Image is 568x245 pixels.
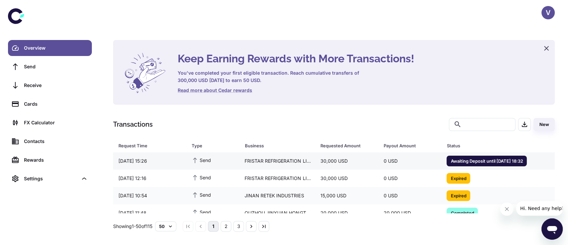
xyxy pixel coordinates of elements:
div: Cards [24,100,88,108]
span: Status [447,141,527,150]
div: 0 USD [378,155,442,167]
button: 50 [155,221,176,231]
span: Send [192,156,211,164]
div: 0 USD [378,189,442,202]
div: [DATE] 15:26 [113,155,186,167]
div: 20,000 USD [378,207,442,219]
div: Overview [24,44,88,52]
div: [DATE] 11:48 [113,207,186,219]
div: 15,000 USD [315,189,378,202]
span: Type [192,141,237,150]
div: FRISTAR REFRIGERATION LIMITED [239,172,315,185]
div: [DATE] 12:16 [113,172,186,185]
button: page 1 [208,221,219,232]
div: 30,000 USD [315,172,378,185]
span: Send [192,174,211,181]
p: Showing 1-50 of 115 [113,223,152,230]
button: Go to page 3 [233,221,244,232]
div: Settings [8,171,92,187]
div: Receive [24,82,88,89]
a: Overview [8,40,92,56]
iframe: Button to launch messaging window [541,218,563,240]
a: Contacts [8,133,92,149]
div: Status [447,141,518,150]
div: Send [24,63,88,70]
div: Rewards [24,156,88,164]
div: FRISTAR REFRIGERATION LIMITED [239,155,315,167]
div: Settings [24,175,78,182]
a: Rewards [8,152,92,168]
div: FX Calculator [24,119,88,126]
div: JINAN RETEK INDUSTRIES [239,189,315,202]
div: Type [192,141,228,150]
div: Payout Amount [384,141,430,150]
div: [DATE] 10:54 [113,189,186,202]
span: Request Time [118,141,184,150]
a: Receive [8,77,92,93]
button: New [533,118,555,131]
a: Cards [8,96,92,112]
h4: Keep Earning Rewards with More Transactions! [178,51,547,67]
button: Go to last page [259,221,269,232]
a: FX Calculator [8,115,92,131]
a: Send [8,59,92,75]
div: 0 USD [378,172,442,185]
button: Go to page 2 [221,221,231,232]
nav: pagination navigation [182,221,270,232]
h1: Transactions [113,119,153,129]
div: Request Time [118,141,175,150]
button: V [541,6,555,19]
iframe: Close message [500,202,513,216]
span: Completed [447,209,478,216]
span: Requested Amount [320,141,376,150]
span: Send [192,191,211,198]
div: Requested Amount [320,141,367,150]
a: Read more about Cedar rewards [178,87,547,94]
div: 30,000 USD [315,155,378,167]
span: Send [192,208,211,216]
div: Contacts [24,138,88,145]
div: QUZHOU JINYUAN HONGTAI REFRIGERANT CO., [239,207,315,219]
span: Expired [447,175,470,181]
div: 20,000 USD [315,207,378,219]
button: Go to next page [246,221,257,232]
iframe: Message from company [516,201,563,216]
h6: You've completed your first eligible transaction. Reach cumulative transfers of 300,000 USD [DATE... [178,69,361,84]
span: Expired [447,192,470,199]
span: Awaiting Deposit until [DATE] 18:32 [447,157,527,164]
span: Hi. Need any help? [4,5,48,10]
span: Payout Amount [384,141,439,150]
